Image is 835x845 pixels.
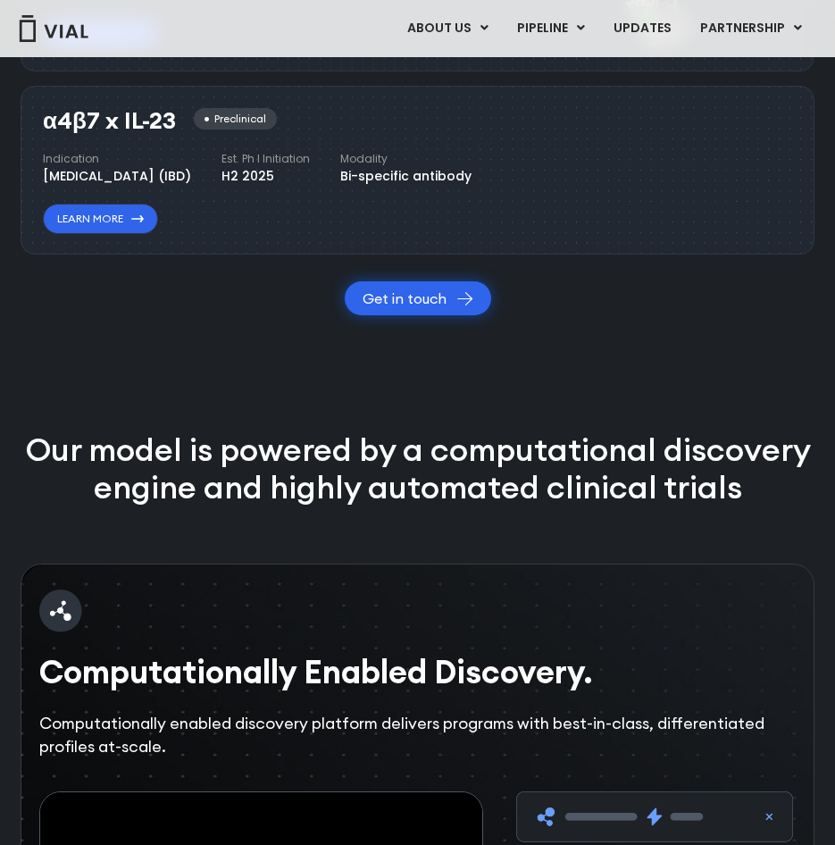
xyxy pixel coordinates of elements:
img: molecule-icon [39,590,82,632]
div: Preclinical [194,108,277,130]
h3: α4β7 x IL-23 [43,108,176,134]
h4: Modality [340,151,472,167]
a: Learn More [43,204,158,234]
a: UPDATES [599,13,685,44]
p: Our model is powered by a computational discovery engine and highly automated clinical trials [21,431,814,506]
a: PIPELINEMenu Toggle [503,13,598,44]
a: Get in touch [345,281,491,315]
div: Bi-specific antibody [340,167,472,186]
h2: Computationally Enabled Discovery. [39,650,796,694]
div: H2 2025 [221,167,310,186]
a: ABOUT USMenu Toggle [393,13,502,44]
a: PARTNERSHIPMenu Toggle [686,13,816,44]
h4: Est. Ph I Initiation [221,151,310,167]
p: Computationally enabled discovery platform delivers programs with best-in-class, differentiated p... [39,712,796,758]
div: [MEDICAL_DATA] (IBD) [43,167,191,186]
h4: Indication [43,151,191,167]
img: Vial Logo [18,15,89,42]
